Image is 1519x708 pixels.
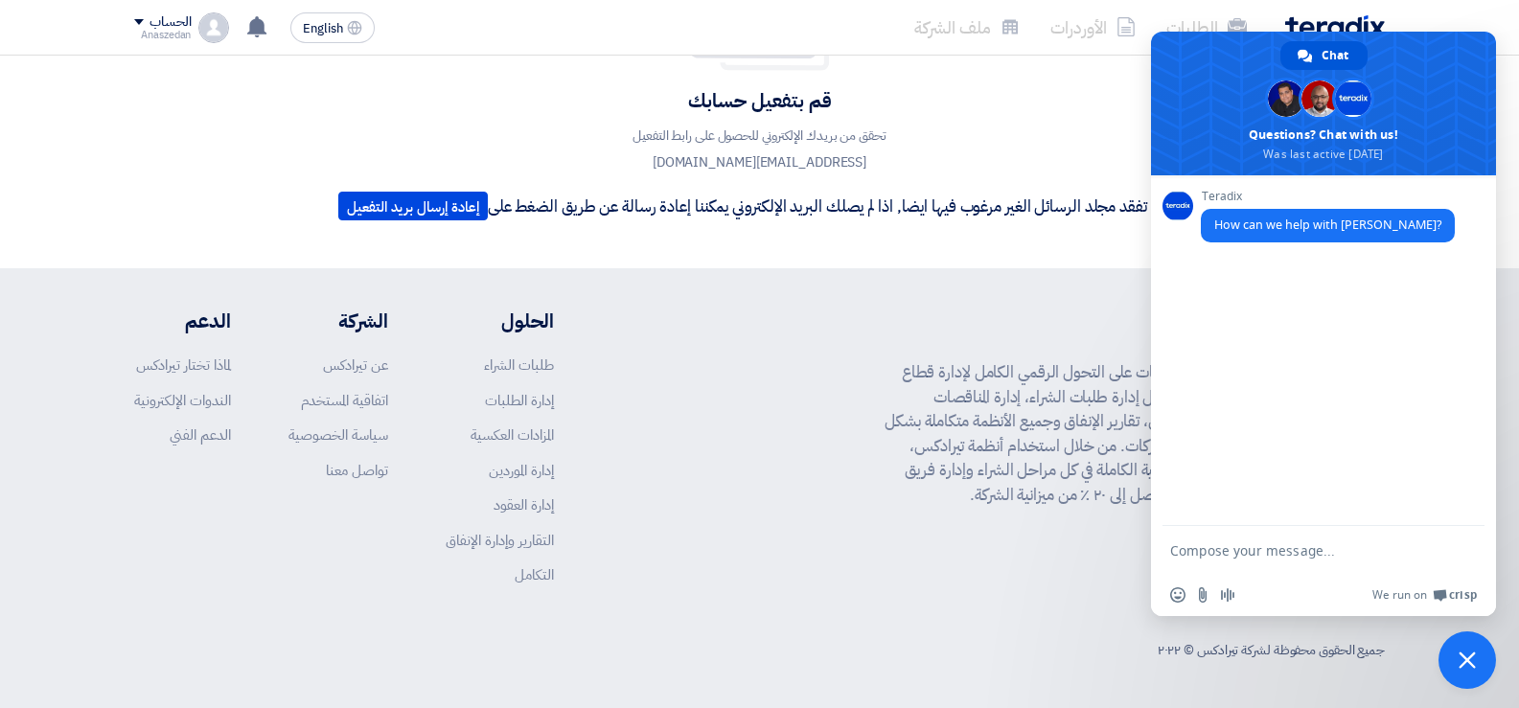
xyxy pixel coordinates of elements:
div: جميع الحقوق محفوظة لشركة تيرادكس © ٢٠٢٢ [1158,640,1385,660]
span: English [303,22,343,35]
span: Insert an emoji [1170,587,1185,603]
li: الحلول [446,307,554,335]
a: إدارة العقود [494,494,554,515]
img: profile_test.png [198,12,229,43]
a: عن تيرادكس [323,354,388,376]
button: English [290,12,375,43]
a: سياسة الخصوصية [288,424,388,445]
a: إدارة الطلبات [485,390,554,411]
img: Teradix logo [1285,15,1385,37]
span: We run on [1372,587,1427,603]
textarea: Compose your message... [1170,526,1438,574]
p: برجاء تفقد مجلد الرسائل الغير مرغوب فيها ايضا, اذا لم يصلك البريد الإلكتروني يمكننا إعادة رسالة ع... [338,192,1181,220]
span: Chat [1322,41,1348,70]
button: إعادة إرسال بريد التفعيل [338,192,488,220]
span: Audio message [1220,587,1235,603]
span: Crisp [1449,587,1477,603]
a: التكامل [515,564,554,585]
span: How can we help with [PERSON_NAME]? [1214,217,1441,233]
p: أنظمة تيرادكس مخصصة لمساعدة الشركات على التحول الرقمي الكامل لإدارة قطاع المشتريات عن طريق أنظمة ... [885,360,1385,507]
a: Chat [1280,41,1368,70]
div: الحساب [150,14,191,31]
a: الندوات الإلكترونية [134,390,231,411]
span: Send a file [1195,587,1210,603]
a: لماذا تختار تيرادكس [136,354,231,376]
a: We run onCrisp [1372,587,1477,603]
a: المزادات العكسية [471,424,554,445]
a: إدارة الموردين [489,460,554,481]
a: اتفاقية المستخدم [301,390,388,411]
a: تواصل معنا [326,460,388,481]
span: Teradix [1201,190,1455,203]
p: تحقق من بريدك الإلكتروني للحصول على رابط التفعيل [EMAIL_ADDRESS][DOMAIN_NAME] [587,123,932,176]
li: الدعم [134,307,231,335]
a: Close chat [1438,631,1496,689]
a: التقارير وإدارة الإنفاق [446,530,554,551]
a: الدعم الفني [170,424,231,445]
a: طلبات الشراء [484,354,554,376]
div: Anaszedan [134,30,191,40]
h4: قم بتفعيل حسابك [338,88,1181,113]
li: الشركة [288,307,388,335]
